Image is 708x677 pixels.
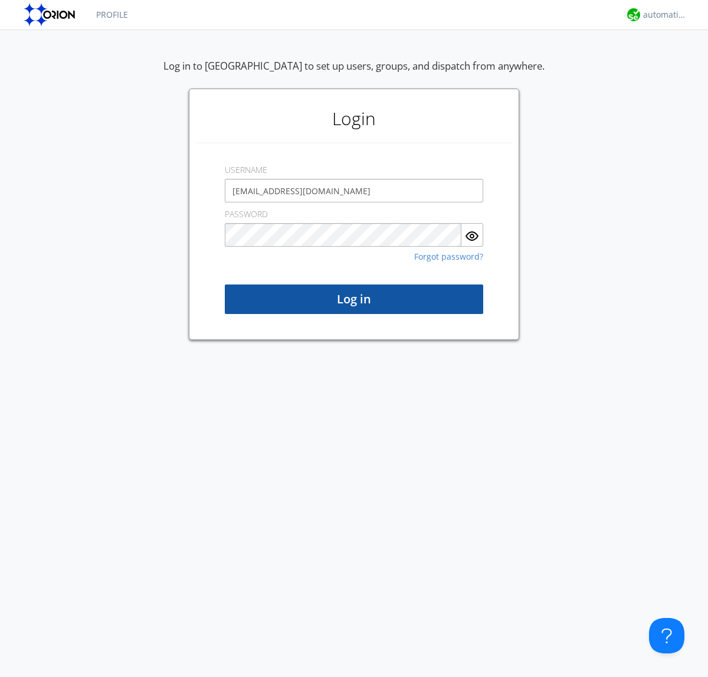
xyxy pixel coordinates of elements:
img: d2d01cd9b4174d08988066c6d424eccd [627,8,640,21]
label: PASSWORD [225,208,268,220]
button: Show Password [461,223,483,247]
button: Log in [225,284,483,314]
a: Forgot password? [414,253,483,261]
div: Log in to [GEOGRAPHIC_DATA] to set up users, groups, and dispatch from anywhere. [163,59,545,89]
input: Password [225,223,461,247]
img: orion-labs-logo.svg [24,3,78,27]
div: automation+atlas [643,9,687,21]
label: USERNAME [225,164,267,176]
img: eye.svg [465,229,479,243]
h1: Login [195,95,513,142]
iframe: Toggle Customer Support [649,618,684,653]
